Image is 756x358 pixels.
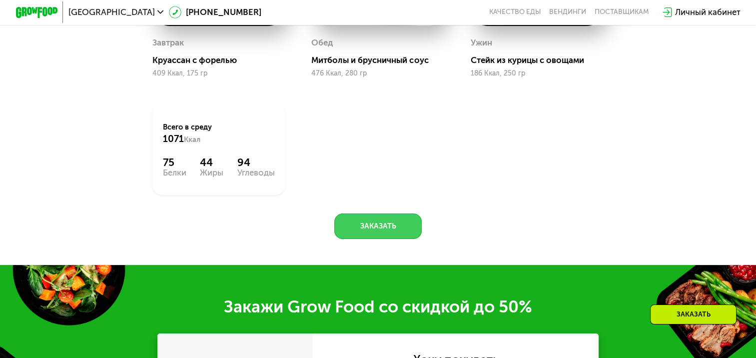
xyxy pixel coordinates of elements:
div: Углеводы [237,168,275,177]
div: Митболы и брусничный соус [311,55,453,65]
span: Ккал [184,135,200,144]
a: [PHONE_NUMBER] [169,6,261,18]
div: Ужин [471,35,492,51]
div: Белки [163,168,186,177]
div: Обед [311,35,333,51]
a: Качество еды [489,8,541,16]
div: Личный кабинет [675,6,740,18]
div: Жиры [200,168,223,177]
div: Круассан с форелью [152,55,294,65]
div: Стейк из курицы с овощами [471,55,612,65]
div: Завтрак [152,35,184,51]
a: Вендинги [549,8,586,16]
div: 75 [163,156,186,168]
div: Всего в среду [163,122,275,145]
div: 44 [200,156,223,168]
div: 409 Ккал, 175 гр [152,69,285,77]
div: 476 Ккал, 280 гр [311,69,444,77]
span: [GEOGRAPHIC_DATA] [68,8,155,16]
div: поставщикам [595,8,649,16]
button: Заказать [334,213,422,238]
div: 186 Ккал, 250 гр [471,69,604,77]
div: 94 [237,156,275,168]
span: 1071 [163,133,184,144]
div: Заказать [650,304,737,324]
